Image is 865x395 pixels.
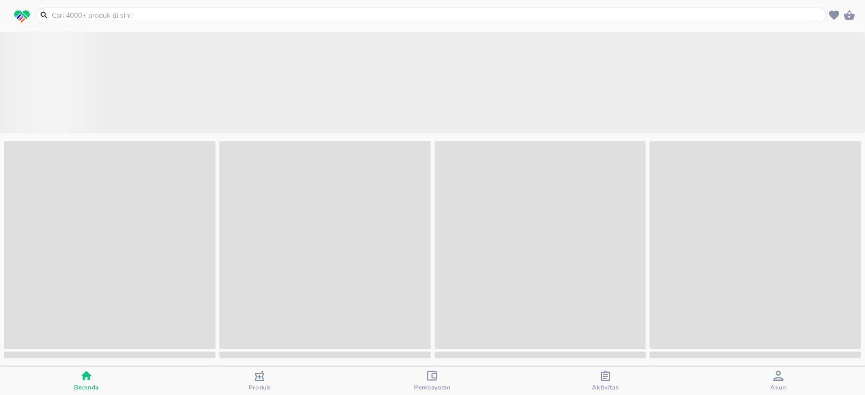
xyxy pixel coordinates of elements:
[592,383,619,391] span: Aktivitas
[346,367,519,395] button: Pembayaran
[74,383,99,391] span: Beranda
[249,383,271,391] span: Produk
[692,367,865,395] button: Akun
[770,383,786,391] span: Akun
[14,10,30,23] img: logo_swiperx_s.bd005f3b.svg
[414,383,451,391] span: Pembayaran
[173,367,346,395] button: Produk
[51,10,824,21] input: Cari 4000+ produk di sini
[519,367,692,395] button: Aktivitas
